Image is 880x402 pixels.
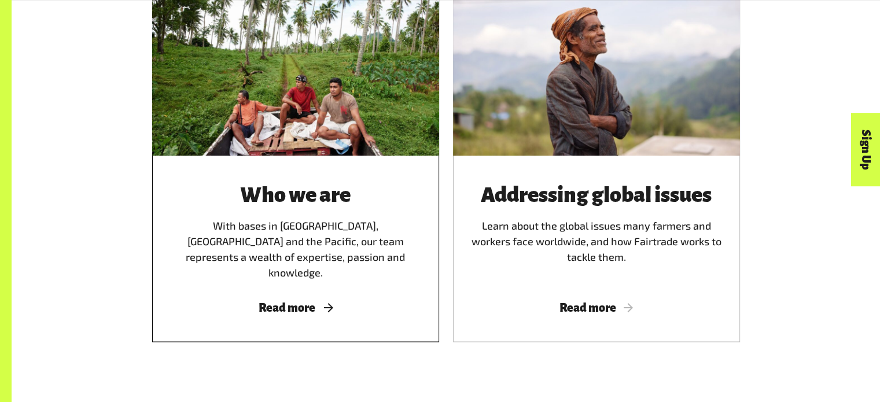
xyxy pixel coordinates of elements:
span: Read more [166,301,425,314]
span: Read more [467,301,726,314]
h3: Who we are [166,183,425,206]
div: Learn about the global issues many farmers and workers face worldwide, and how Fairtrade works to... [467,183,726,281]
h3: Addressing global issues [467,183,726,206]
div: With bases in [GEOGRAPHIC_DATA], [GEOGRAPHIC_DATA] and the Pacific, our team represents a wealth ... [166,183,425,281]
